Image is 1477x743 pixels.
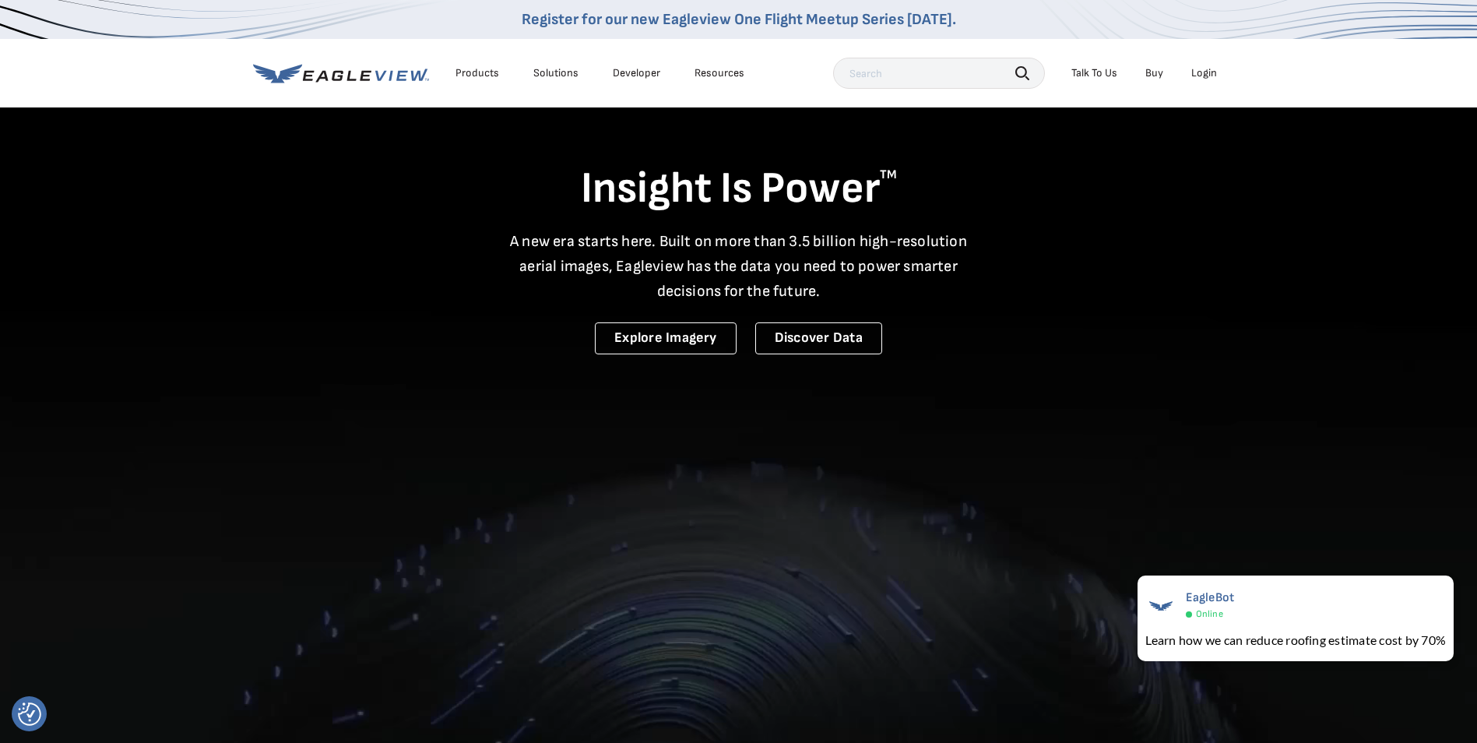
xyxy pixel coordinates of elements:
[501,229,977,304] p: A new era starts here. Built on more than 3.5 billion high-resolution aerial images, Eagleview ha...
[1196,608,1223,620] span: Online
[18,703,41,726] img: Revisit consent button
[522,10,956,29] a: Register for our new Eagleview One Flight Meetup Series [DATE].
[595,322,737,354] a: Explore Imagery
[1071,66,1117,80] div: Talk To Us
[880,167,897,182] sup: TM
[253,162,1225,217] h1: Insight Is Power
[1145,66,1163,80] a: Buy
[1145,590,1176,622] img: EagleBot
[833,58,1045,89] input: Search
[18,703,41,726] button: Consent Preferences
[695,66,744,80] div: Resources
[1191,66,1217,80] div: Login
[755,322,882,354] a: Discover Data
[533,66,578,80] div: Solutions
[455,66,499,80] div: Products
[1145,631,1446,650] div: Learn how we can reduce roofing estimate cost by 70%
[613,66,660,80] a: Developer
[1186,590,1235,605] span: EagleBot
